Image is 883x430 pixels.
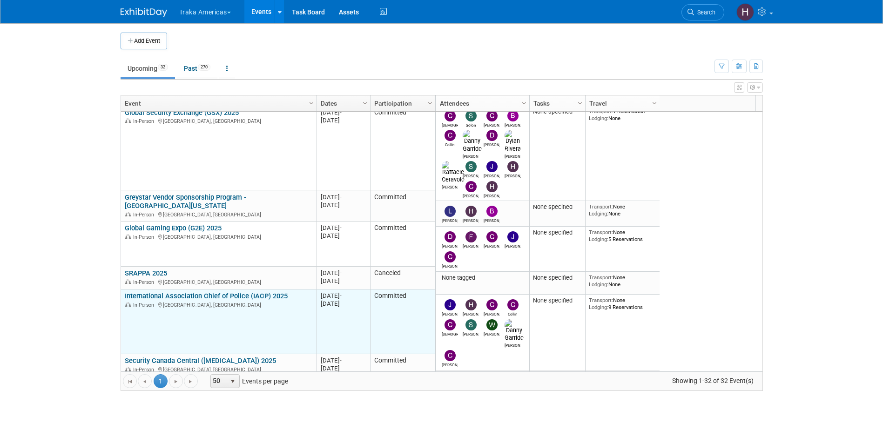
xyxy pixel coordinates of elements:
span: - [340,292,342,299]
img: Heather Fraser [507,161,519,172]
span: In-Person [133,118,157,124]
td: Committed [370,106,435,190]
img: Christian Guzman [445,319,456,330]
div: [GEOGRAPHIC_DATA], [GEOGRAPHIC_DATA] [125,117,312,125]
span: In-Person [133,367,157,373]
span: Search [694,9,715,16]
a: Search [681,4,724,20]
span: Transport: [589,108,613,114]
span: Go to the first page [126,378,134,385]
a: Participation [374,95,429,111]
img: Heather Fraser [736,3,754,21]
span: Transport: [589,203,613,210]
a: Column Settings [519,95,529,109]
img: Craig Newell [486,231,498,242]
img: Christian Guzman [445,110,456,121]
span: Lodging: [589,281,608,288]
img: Collin Sharp [507,299,519,310]
td: Committed [370,222,435,267]
div: Christian Guzman [442,330,458,336]
span: 1 [154,374,168,388]
span: Go to the next page [172,378,180,385]
img: Danny Garrido [505,319,524,342]
a: Greystar Vendor Sponsorship Program - [GEOGRAPHIC_DATA][US_STATE] [125,193,246,210]
img: Jamie Saenz [507,231,519,242]
div: Collin Sharp [505,310,521,316]
span: Transport: [589,274,613,281]
img: ExhibitDay [121,8,167,17]
span: - [340,357,342,364]
div: [DATE] [321,108,366,116]
a: Dates [321,95,364,111]
div: Steve Atkinson [463,330,479,336]
span: - [340,224,342,231]
td: Committed [370,190,435,222]
img: Hector Melendez [486,181,498,192]
img: Chris Obarski [445,251,456,262]
div: None tagged [439,274,526,282]
div: Heather Fraser [463,310,479,316]
div: 1 Reservation None [589,108,656,121]
div: Claudio Cota [484,121,500,128]
img: Chris Obarski [445,350,456,361]
span: In-Person [133,234,157,240]
a: Column Settings [575,95,585,109]
img: William Knowles [486,319,498,330]
span: Lodging: [589,210,608,217]
span: - [340,194,342,201]
div: [DATE] [321,224,366,232]
div: Craig Newell [484,242,500,249]
div: Solon Solano [463,121,479,128]
a: Travel [589,95,654,111]
a: Go to the first page [123,374,137,388]
span: Go to the previous page [141,378,148,385]
div: Danny Garrido [505,342,521,348]
div: Brian Davidson [505,121,521,128]
div: None specified [533,297,581,304]
div: Chris Obarski [442,262,458,269]
a: Global Security Exchange (GSX) 2025 [125,108,239,117]
div: William Knowles [484,330,500,336]
div: None specified [533,108,581,115]
a: International Association Chief of Police (IACP) 2025 [125,292,288,300]
div: None None [589,274,656,288]
div: None specified [533,274,581,282]
span: Lodging: [589,304,608,310]
span: - [340,109,342,116]
img: Frank Rojas [465,231,477,242]
img: Dorothy Pecoraro [486,130,498,141]
span: Events per page [198,374,297,388]
a: SRAPPA 2025 [125,269,167,277]
a: Column Settings [649,95,660,109]
a: Global Gaming Expo (G2E) 2025 [125,224,222,232]
span: Lodging: [589,236,608,242]
div: Dorothy Pecoraro [484,141,500,147]
div: [DATE] [321,232,366,240]
div: [GEOGRAPHIC_DATA], [GEOGRAPHIC_DATA] [125,365,312,373]
img: Raffaele Ceravolo [442,161,465,183]
span: 50 [211,375,227,388]
img: In-Person Event [125,212,131,216]
button: Add Event [121,33,167,49]
div: Collin Sharp [442,141,458,147]
div: Danny Garrido [463,153,479,159]
span: Transport: [589,229,613,235]
a: Security Canada Central ([MEDICAL_DATA]) 2025 [125,356,276,365]
div: Frank Rojas [463,242,479,249]
div: [DATE] [321,269,366,277]
a: Column Settings [360,95,370,109]
div: [GEOGRAPHIC_DATA], [GEOGRAPHIC_DATA] [125,210,312,218]
div: Heather Fraser [505,172,521,178]
div: [DATE] [321,201,366,209]
div: [DATE] [321,193,366,201]
span: 270 [198,64,210,71]
td: Committed [370,289,435,354]
div: None specified [533,203,581,211]
span: Column Settings [308,100,315,107]
span: select [229,378,236,385]
img: Danny Garrido [463,130,482,152]
div: Hector Melendez [484,192,500,198]
a: Attendees [440,95,523,111]
div: None 9 Reservations [589,297,656,310]
img: In-Person Event [125,279,131,284]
